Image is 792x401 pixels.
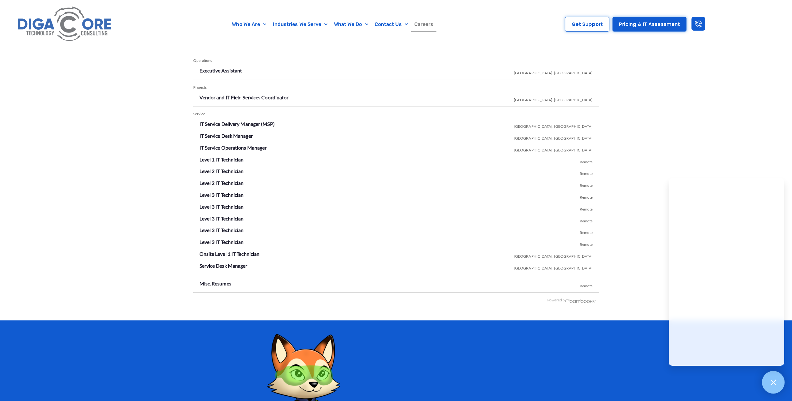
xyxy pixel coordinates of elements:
[270,17,331,32] a: Industries We Serve
[199,133,253,139] a: IT Service Desk Manager
[229,17,269,32] a: Who We Are
[514,249,593,261] span: [GEOGRAPHIC_DATA], [GEOGRAPHIC_DATA]
[514,119,593,131] span: [GEOGRAPHIC_DATA], [GEOGRAPHIC_DATA]
[580,279,593,291] span: Remote
[193,110,599,119] div: Service
[199,263,248,269] a: Service Desk Manager
[193,296,596,305] div: Powered by
[199,215,244,221] a: Level 3 IT Technician
[580,190,593,202] span: Remote
[331,17,371,32] a: What We Do
[514,131,593,143] span: [GEOGRAPHIC_DATA], [GEOGRAPHIC_DATA]
[567,298,596,303] img: BambooHR - HR software
[580,225,593,237] span: Remote
[580,155,593,167] span: Remote
[199,168,244,174] a: Level 2 IT Technician
[411,17,437,32] a: Careers
[199,239,244,245] a: Level 3 IT Technician
[199,251,260,257] a: Onsite Level 1 IT Technician
[580,214,593,226] span: Remote
[514,93,593,105] span: [GEOGRAPHIC_DATA], [GEOGRAPHIC_DATA]
[514,66,593,78] span: [GEOGRAPHIC_DATA], [GEOGRAPHIC_DATA]
[572,22,603,27] span: Get Support
[580,237,593,249] span: Remote
[580,202,593,214] span: Remote
[514,143,593,155] span: [GEOGRAPHIC_DATA], [GEOGRAPHIC_DATA]
[199,280,231,286] a: Misc. Resumes
[514,261,593,273] span: [GEOGRAPHIC_DATA], [GEOGRAPHIC_DATA]
[199,145,267,151] a: IT Service Operations Manager
[199,94,289,100] a: Vendor and IT Field Services Coordinator
[619,22,680,27] span: Pricing & IT Assessment
[153,17,513,32] nav: Menu
[193,83,599,92] div: Projects
[580,178,593,190] span: Remote
[669,178,784,366] iframe: Chatgenie Messenger
[565,17,609,32] a: Get Support
[199,121,275,127] a: IT Service Delivery Manager (MSP)
[193,56,599,65] div: Operations
[199,227,244,233] a: Level 3 IT Technician
[612,17,686,32] a: Pricing & IT Assessment
[199,192,244,198] a: Level 3 IT Technician
[199,204,244,210] a: Level 3 IT Technician
[199,156,244,162] a: Level 1 IT Technician
[199,67,242,73] a: Executive Assistant
[199,180,244,186] a: Level 2 IT Technician
[371,17,411,32] a: Contact Us
[580,166,593,178] span: Remote
[15,3,115,46] img: Digacore logo 1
